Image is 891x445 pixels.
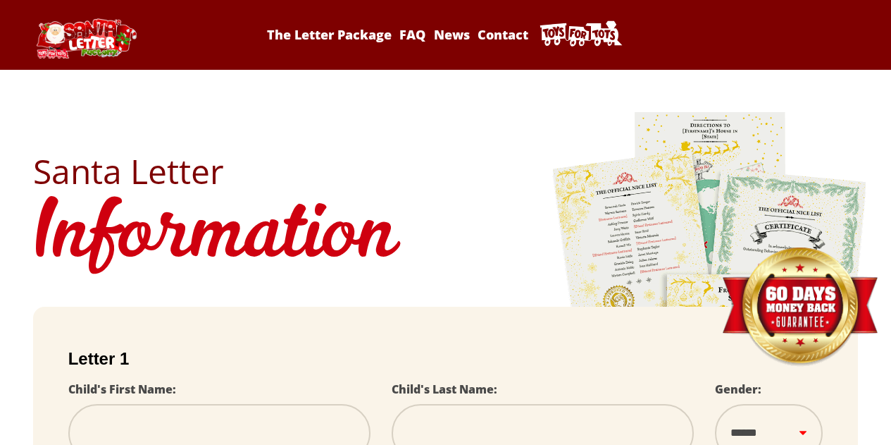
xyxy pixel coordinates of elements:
[265,26,394,43] a: The Letter Package
[68,382,176,397] label: Child's First Name:
[33,154,859,188] h2: Santa Letter
[431,26,472,43] a: News
[68,349,823,369] h2: Letter 1
[33,18,139,59] img: Santa Letter Logo
[721,247,879,367] img: Money Back Guarantee
[475,26,530,43] a: Contact
[397,26,428,43] a: FAQ
[715,382,761,397] label: Gender:
[392,382,497,397] label: Child's Last Name:
[33,188,859,286] h1: Information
